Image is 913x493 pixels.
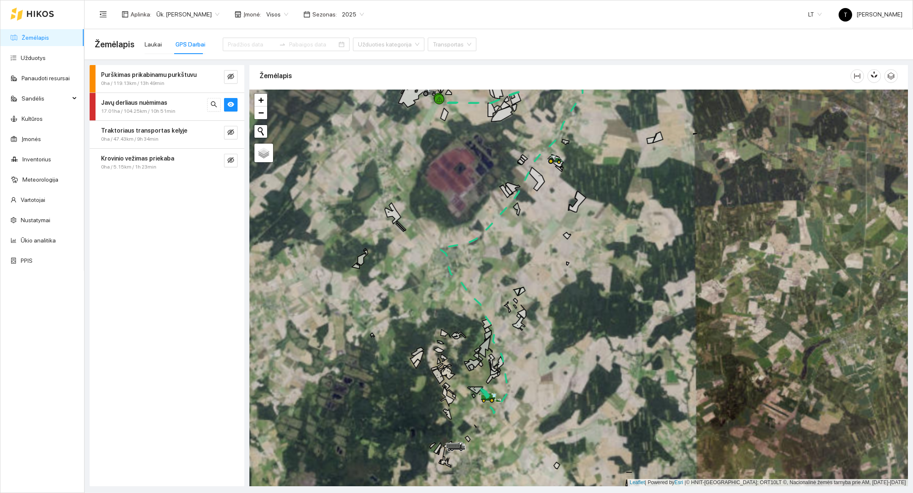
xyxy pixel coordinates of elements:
input: Pabaigos data [289,40,337,49]
a: Įmonės [22,136,41,142]
a: Esri [675,479,683,485]
a: PPIS [21,257,33,264]
div: Krovinio vežimas priekaba0ha / 5.15km / 1h 23mineye-invisible [90,149,244,176]
div: Žemėlapis [260,64,850,88]
button: eye-invisible [224,154,238,167]
span: column-width [851,73,864,79]
button: eye-invisible [224,126,238,139]
a: Meteorologija [22,176,58,183]
a: Žemėlapis [22,34,49,41]
span: 2025 [342,8,364,21]
button: eye-invisible [224,70,238,84]
span: | [685,479,686,485]
span: Sandėlis [22,90,70,107]
span: − [258,107,264,118]
span: eye-invisible [227,129,234,137]
button: Initiate a new search [254,125,267,138]
strong: Javų derliaus nuėmimas [101,99,167,106]
a: Kultūros [22,115,43,122]
a: Zoom in [254,94,267,106]
span: swap-right [279,41,286,48]
a: Vartotojai [21,196,45,203]
span: layout [122,11,128,18]
div: Traktoriaus transportas kelyje0ha / 47.43km / 9h 34mineye-invisible [90,121,244,148]
span: eye [227,101,234,109]
span: Aplinka : [131,10,151,19]
span: to [279,41,286,48]
span: Ūk. Sigitas Krivickas [156,8,219,21]
div: | Powered by © HNIT-[GEOGRAPHIC_DATA]; ORT10LT ©, Nacionalinė žemės tarnyba prie AM, [DATE]-[DATE] [628,479,908,486]
a: Nustatymai [21,217,50,223]
a: Inventorius [22,156,51,163]
button: menu-fold [95,6,112,23]
span: shop [235,11,241,18]
a: Layers [254,144,273,162]
span: 0ha / 5.15km / 1h 23min [101,163,156,171]
span: eye-invisible [227,157,234,165]
span: [PERSON_NAME] [839,11,902,18]
a: Užduotys [21,54,46,61]
span: Žemėlapis [95,38,134,51]
a: Ūkio analitika [21,237,56,244]
span: calendar [303,11,310,18]
span: Visos [266,8,288,21]
span: 0ha / 47.43km / 9h 34min [101,135,159,143]
span: + [258,95,264,105]
input: Pradžios data [228,40,276,49]
span: 0ha / 119.13km / 13h 49min [101,79,164,87]
div: GPS Darbai [175,40,205,49]
span: 17.01ha / 104.25km / 10h 51min [101,107,175,115]
a: Leaflet [630,479,645,485]
div: Laukai [145,40,162,49]
span: Įmonė : [243,10,261,19]
button: column-width [850,69,864,83]
button: search [207,98,221,112]
strong: Traktoriaus transportas kelyje [101,127,187,134]
div: Javų derliaus nuėmimas17.01ha / 104.25km / 10h 51minsearcheye [90,93,244,120]
a: Zoom out [254,106,267,119]
span: T [844,8,847,22]
strong: Krovinio vežimas priekaba [101,155,174,162]
a: Panaudoti resursai [22,75,70,82]
span: menu-fold [99,11,107,18]
span: search [210,101,217,109]
span: LT [808,8,822,21]
span: Sezonas : [312,10,337,19]
div: Purškimas prikabinamu purkštuvu0ha / 119.13km / 13h 49mineye-invisible [90,65,244,93]
strong: Purškimas prikabinamu purkštuvu [101,71,197,78]
button: eye [224,98,238,112]
span: eye-invisible [227,73,234,81]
